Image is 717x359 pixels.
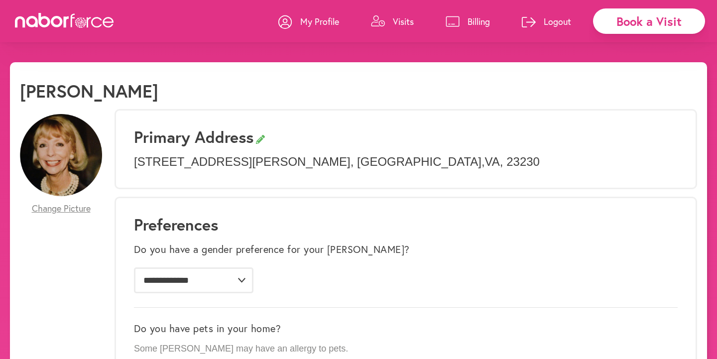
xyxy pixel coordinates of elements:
a: Logout [522,6,571,36]
a: Billing [446,6,490,36]
a: My Profile [278,6,339,36]
div: Book a Visit [593,8,705,34]
p: [STREET_ADDRESS][PERSON_NAME] , [GEOGRAPHIC_DATA] , VA , 23230 [134,155,678,169]
span: Change Picture [32,203,91,214]
h1: [PERSON_NAME] [20,80,158,102]
p: Logout [544,15,571,27]
a: Visits [371,6,414,36]
label: Do you have a gender preference for your [PERSON_NAME]? [134,243,410,255]
label: Do you have pets in your home? [134,323,281,335]
p: Billing [468,15,490,27]
h3: Primary Address [134,127,678,146]
p: My Profile [300,15,339,27]
img: m6EfGE4SJOnbkOf0TujV [20,114,102,196]
p: Visits [393,15,414,27]
h1: Preferences [134,215,678,234]
p: Some [PERSON_NAME] may have an allergy to pets. [134,344,678,355]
